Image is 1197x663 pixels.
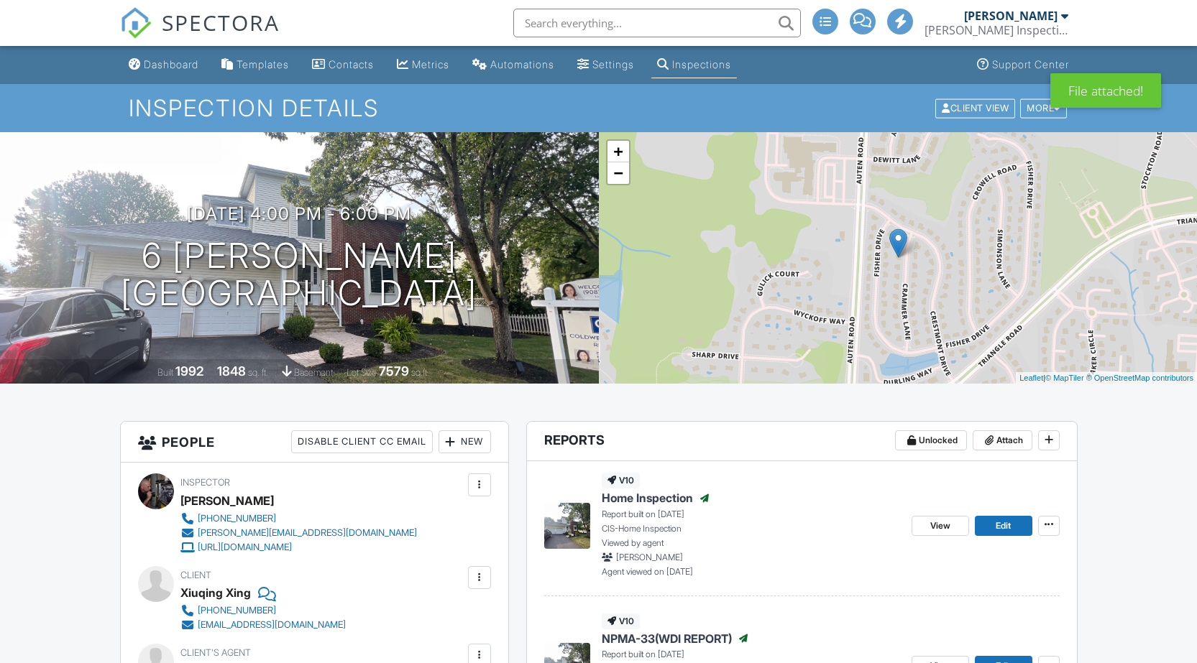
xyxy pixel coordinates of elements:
[248,367,268,378] span: sq. ft.
[1050,73,1161,108] div: File attached!
[412,58,449,70] div: Metrics
[121,422,508,463] h3: People
[180,618,346,632] a: [EMAIL_ADDRESS][DOMAIN_NAME]
[391,52,455,78] a: Metrics
[157,367,173,378] span: Built
[198,605,276,616] div: [PHONE_NUMBER]
[347,367,377,378] span: Lot Size
[1045,374,1084,382] a: © MapTiler
[180,647,251,658] span: Client's Agent
[672,58,731,70] div: Inspections
[1019,374,1043,382] a: Leaflet
[180,490,274,511] div: [PERSON_NAME]
[329,58,374,70] div: Contacts
[162,7,280,37] span: SPECTORA
[964,9,1058,23] div: [PERSON_NAME]
[379,363,409,379] div: 7579
[120,7,152,39] img: The Best Home Inspection Software - Spectora
[198,619,346,631] div: [EMAIL_ADDRESS][DOMAIN_NAME]
[291,430,433,453] div: Disable Client CC Email
[306,52,380,78] a: Contacts
[1020,98,1067,118] div: More
[198,513,276,524] div: [PHONE_NUMBER]
[572,52,640,78] a: Settings
[971,52,1075,78] a: Support Center
[180,603,346,618] a: [PHONE_NUMBER]
[175,363,203,379] div: 1992
[607,141,629,162] a: Zoom in
[607,162,629,184] a: Zoom out
[513,9,801,37] input: Search everything...
[180,540,417,555] a: [URL][DOMAIN_NAME]
[123,52,204,78] a: Dashboard
[651,52,737,78] a: Inspections
[180,570,211,580] span: Client
[925,23,1068,37] div: Cooper Inspection Services LLC
[180,477,230,488] span: Inspector
[187,204,411,223] h3: [DATE] 4:00 pm - 6:00 pm
[198,527,417,539] div: [PERSON_NAME][EMAIL_ADDRESS][DOMAIN_NAME]
[198,542,292,553] div: [URL][DOMAIN_NAME]
[217,363,246,379] div: 1848
[439,430,491,453] div: New
[180,526,417,540] a: [PERSON_NAME][EMAIL_ADDRESS][DOMAIN_NAME]
[592,58,634,70] div: Settings
[490,58,554,70] div: Automations
[180,582,251,603] div: Xiuqing Xing
[935,98,1015,118] div: Client View
[467,52,560,78] a: Automations (Advanced)
[180,511,417,526] a: [PHONE_NUMBER]
[144,58,198,70] div: Dashboard
[992,58,1069,70] div: Support Center
[1086,374,1193,382] a: © OpenStreetMap contributors
[1016,372,1197,384] div: |
[129,96,1068,121] h1: Inspection Details
[411,367,429,378] span: sq.ft.
[216,52,295,78] a: Templates
[294,367,333,378] span: basement
[120,19,280,50] a: SPECTORA
[121,237,477,313] h1: 6 [PERSON_NAME] [GEOGRAPHIC_DATA]
[237,58,289,70] div: Templates
[934,102,1019,113] a: Client View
